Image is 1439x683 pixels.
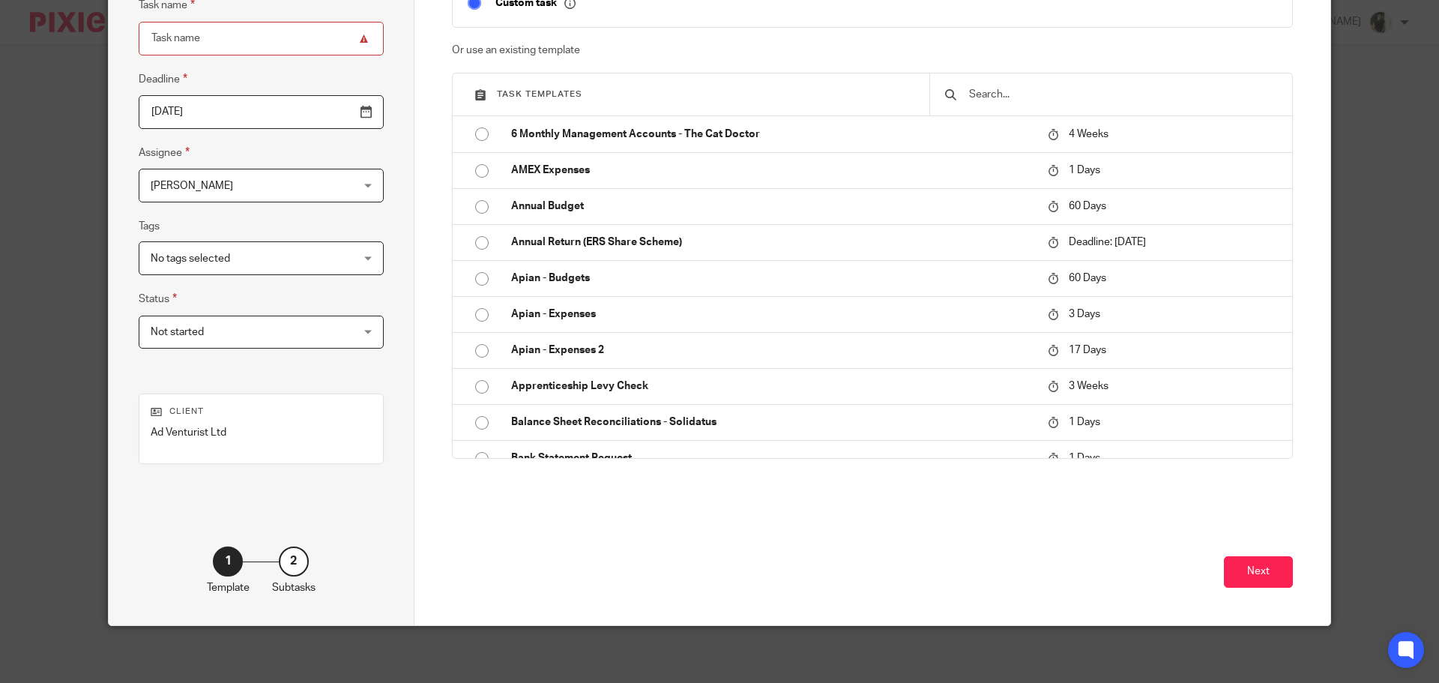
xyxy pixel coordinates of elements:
span: 60 Days [1069,273,1106,283]
div: 1 [213,547,243,577]
div: 2 [279,547,309,577]
span: 1 Days [1069,417,1100,427]
span: 4 Weeks [1069,129,1108,139]
span: Not started [151,327,204,337]
span: 17 Days [1069,345,1106,355]
span: [PERSON_NAME] [151,181,233,191]
p: Apprenticeship Levy Check [511,379,1033,394]
input: Task name [139,22,384,55]
span: 1 Days [1069,453,1100,463]
p: Ad Venturist Ltd [151,425,372,440]
label: Tags [139,219,160,234]
span: 60 Days [1069,201,1106,211]
label: Assignee [139,144,190,161]
p: Balance Sheet Reconciliations - Solidatus [511,415,1033,430]
p: Annual Budget [511,199,1033,214]
p: AMEX Expenses [511,163,1033,178]
span: No tags selected [151,253,230,264]
label: Deadline [139,70,187,88]
p: Apian - Expenses [511,307,1033,322]
p: Subtasks [272,580,316,595]
span: 3 Days [1069,309,1100,319]
button: Next [1224,556,1293,589]
p: Annual Return (ERS Share Scheme) [511,235,1033,250]
span: 1 Days [1069,165,1100,175]
p: Apian - Expenses 2 [511,343,1033,358]
p: Bank Statement Request [511,451,1033,466]
span: 3 Weeks [1069,381,1108,391]
p: Or use an existing template [452,43,1294,58]
p: Template [207,580,250,595]
p: 6 Monthly Management Accounts - The Cat Doctor [511,127,1033,142]
input: Search... [968,86,1277,103]
p: Apian - Budgets [511,271,1033,286]
p: Client [151,406,372,418]
span: Task templates [497,90,582,98]
input: Pick a date [139,95,384,129]
label: Status [139,290,177,307]
span: Deadline: [DATE] [1069,237,1146,247]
